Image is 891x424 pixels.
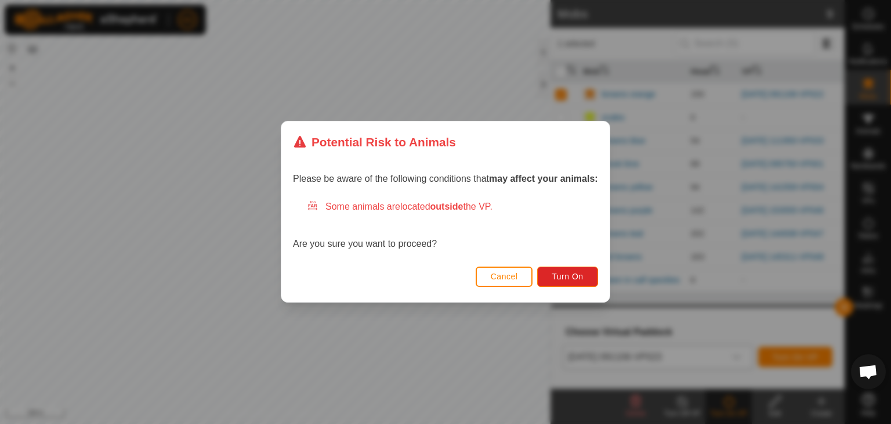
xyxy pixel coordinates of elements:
[430,202,463,212] strong: outside
[293,200,598,251] div: Are you sure you want to proceed?
[489,174,598,184] strong: may affect your animals:
[293,133,456,151] div: Potential Risk to Animals
[293,174,598,184] span: Please be aware of the following conditions that
[491,272,518,282] span: Cancel
[538,267,598,287] button: Turn On
[307,200,598,214] div: Some animals are
[476,267,533,287] button: Cancel
[552,272,584,282] span: Turn On
[851,354,886,389] div: Open chat
[400,202,492,212] span: located the VP.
